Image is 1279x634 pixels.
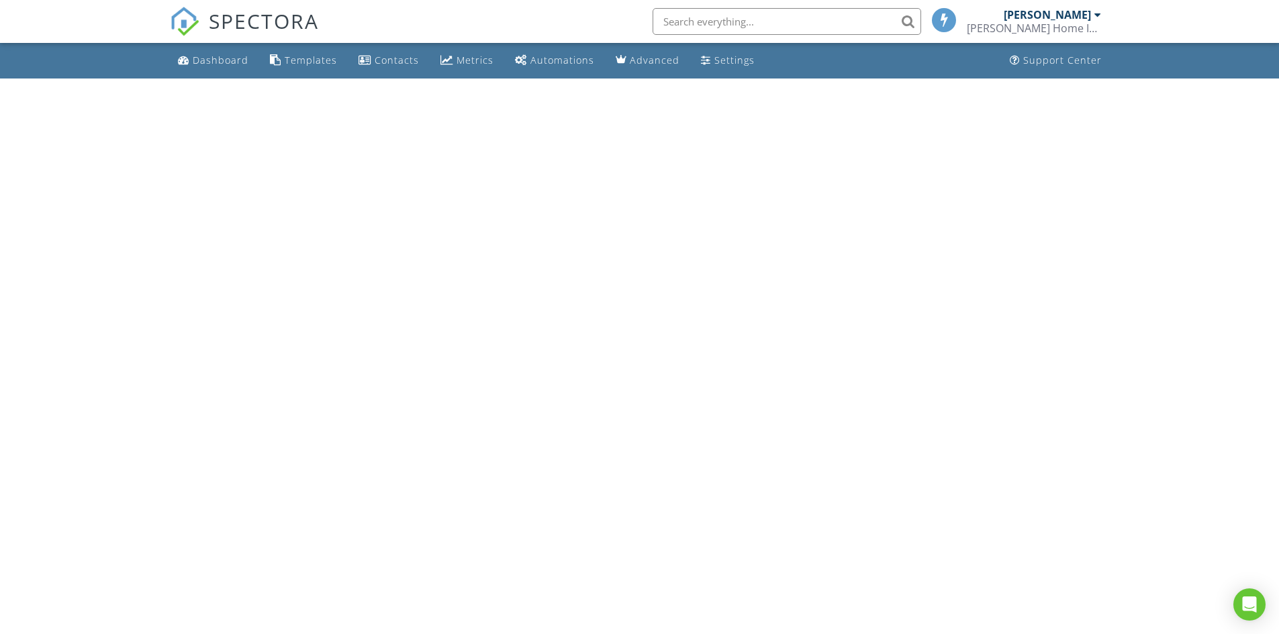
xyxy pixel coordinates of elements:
a: Advanced [610,48,685,73]
div: Advanced [630,54,679,66]
span: SPECTORA [209,7,319,35]
a: Templates [265,48,342,73]
a: Dashboard [173,48,254,73]
div: Dashboard [193,54,248,66]
input: Search everything... [653,8,921,35]
div: Settings [714,54,755,66]
a: Contacts [353,48,424,73]
div: Contacts [375,54,419,66]
div: Gardner Home Inspections of WNY [967,21,1101,35]
div: Support Center [1023,54,1102,66]
img: The Best Home Inspection Software - Spectora [170,7,199,36]
a: Automations (Basic) [510,48,600,73]
div: [PERSON_NAME] [1004,8,1091,21]
a: Settings [696,48,760,73]
a: Support Center [1004,48,1107,73]
div: Automations [530,54,594,66]
div: Templates [285,54,337,66]
a: Metrics [435,48,499,73]
div: Metrics [457,54,493,66]
a: SPECTORA [170,18,319,46]
div: Open Intercom Messenger [1233,588,1266,621]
